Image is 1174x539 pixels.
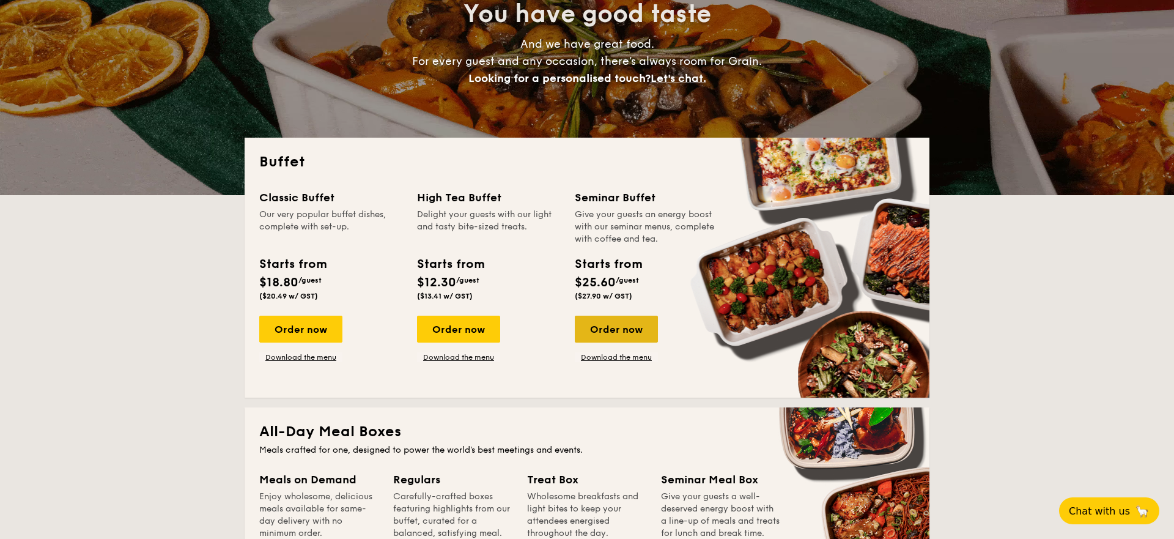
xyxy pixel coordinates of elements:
[259,316,342,343] div: Order now
[417,209,560,245] div: Delight your guests with our light and tasty bite-sized treats.
[417,275,456,290] span: $12.30
[456,276,479,284] span: /guest
[259,444,915,456] div: Meals crafted for one, designed to power the world's best meetings and events.
[417,292,473,300] span: ($13.41 w/ GST)
[259,275,298,290] span: $18.80
[575,255,641,273] div: Starts from
[412,37,762,85] span: And we have great food. For every guest and any occasion, there’s always room for Grain.
[417,352,500,362] a: Download the menu
[417,316,500,343] div: Order now
[575,189,718,206] div: Seminar Buffet
[575,316,658,343] div: Order now
[575,209,718,245] div: Give your guests an energy boost with our seminar menus, complete with coffee and tea.
[651,72,706,85] span: Let's chat.
[259,189,402,206] div: Classic Buffet
[259,352,342,362] a: Download the menu
[417,189,560,206] div: High Tea Buffet
[259,209,402,245] div: Our very popular buffet dishes, complete with set-up.
[298,276,322,284] span: /guest
[661,471,780,488] div: Seminar Meal Box
[575,292,632,300] span: ($27.90 w/ GST)
[417,255,484,273] div: Starts from
[527,471,646,488] div: Treat Box
[575,275,616,290] span: $25.60
[393,471,512,488] div: Regulars
[1135,504,1150,518] span: 🦙
[1059,497,1159,524] button: Chat with us🦙
[259,422,915,442] h2: All-Day Meal Boxes
[259,255,326,273] div: Starts from
[575,352,658,362] a: Download the menu
[259,152,915,172] h2: Buffet
[259,292,318,300] span: ($20.49 w/ GST)
[1069,505,1130,517] span: Chat with us
[616,276,639,284] span: /guest
[259,471,378,488] div: Meals on Demand
[468,72,651,85] span: Looking for a personalised touch?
